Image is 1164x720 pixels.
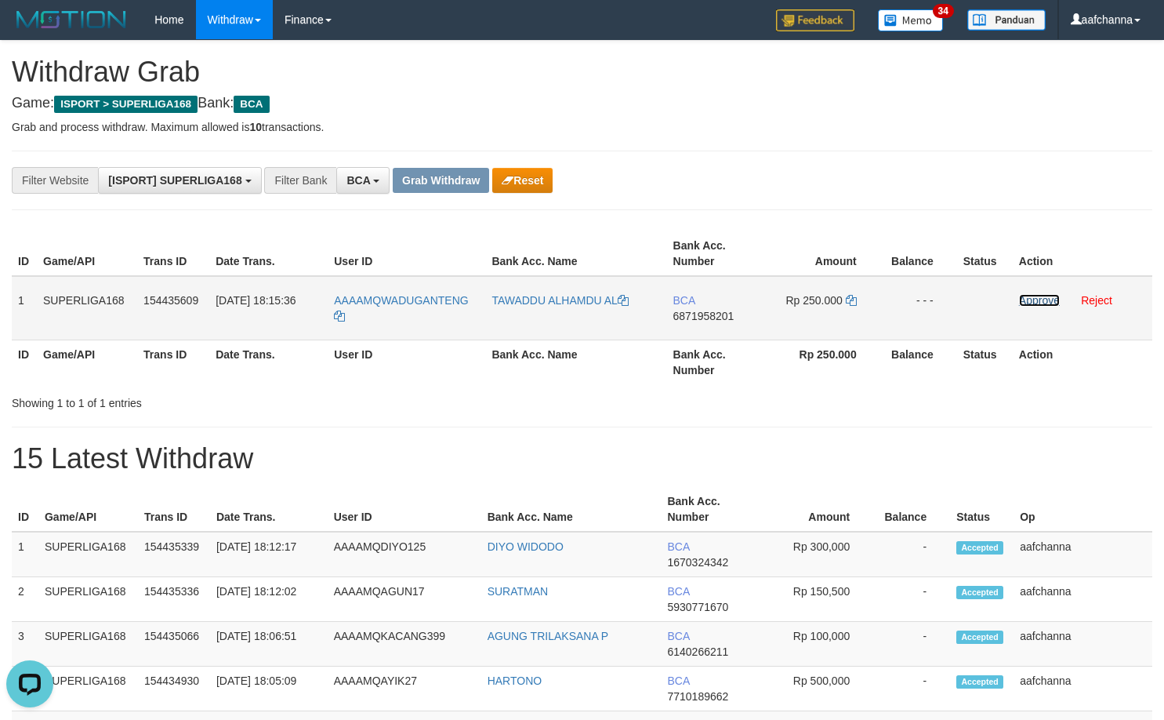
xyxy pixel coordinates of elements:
[667,645,728,658] span: Copy 6140266211 to clipboard
[878,9,944,31] img: Button%20Memo.svg
[108,174,241,187] span: [ISPORT] SUPERLIGA168
[956,586,1003,599] span: Accepted
[776,9,854,31] img: Feedback.jpg
[137,340,209,384] th: Trans ID
[334,294,468,307] span: AAAAMQWADUGANTENG
[880,340,957,384] th: Balance
[967,9,1046,31] img: panduan.png
[328,577,481,622] td: AAAAMQAGUN17
[667,340,764,384] th: Bank Acc. Number
[393,168,489,193] button: Grab Withdraw
[137,231,209,276] th: Trans ID
[234,96,269,113] span: BCA
[950,487,1014,532] th: Status
[12,96,1152,111] h4: Game: Bank:
[336,167,390,194] button: BCA
[873,667,950,711] td: -
[143,294,198,307] span: 154435609
[758,487,873,532] th: Amount
[12,231,37,276] th: ID
[138,532,210,577] td: 154435339
[1014,667,1152,711] td: aafchanna
[1014,622,1152,667] td: aafchanna
[488,540,564,553] a: DIYO WIDODO
[12,389,473,411] div: Showing 1 to 1 of 1 entries
[491,294,629,307] a: TAWADDU ALHAMDU AL
[492,168,553,193] button: Reset
[334,294,468,322] a: AAAAMQWADUGANTENG
[667,556,728,569] span: Copy 1670324342 to clipboard
[1019,294,1060,307] a: Approve
[38,487,138,532] th: Game/API
[667,601,728,613] span: Copy 5930771670 to clipboard
[485,340,666,384] th: Bank Acc. Name
[1081,294,1112,307] a: Reject
[1013,231,1152,276] th: Action
[956,541,1003,555] span: Accepted
[667,675,689,687] span: BCA
[1014,487,1152,532] th: Op
[873,487,950,532] th: Balance
[249,121,262,133] strong: 10
[488,675,542,687] a: HARTONO
[38,577,138,622] td: SUPERLIGA168
[38,667,138,711] td: SUPERLIGA168
[38,532,138,577] td: SUPERLIGA168
[210,532,328,577] td: [DATE] 18:12:17
[880,276,957,340] td: - - -
[328,231,485,276] th: User ID
[673,294,695,307] span: BCA
[12,56,1152,88] h1: Withdraw Grab
[12,532,38,577] td: 1
[661,487,758,532] th: Bank Acc. Number
[873,532,950,577] td: -
[488,585,549,598] a: SURATMAN
[264,167,336,194] div: Filter Bank
[1014,577,1152,622] td: aafchanna
[37,276,137,340] td: SUPERLIGA168
[54,96,198,113] span: ISPORT > SUPERLIGA168
[667,231,764,276] th: Bank Acc. Number
[481,487,662,532] th: Bank Acc. Name
[1013,340,1152,384] th: Action
[12,8,131,31] img: MOTION_logo.png
[933,4,954,18] span: 34
[956,631,1003,644] span: Accepted
[758,667,873,711] td: Rp 500,000
[764,340,880,384] th: Rp 250.000
[210,487,328,532] th: Date Trans.
[758,622,873,667] td: Rp 100,000
[12,487,38,532] th: ID
[210,622,328,667] td: [DATE] 18:06:51
[667,585,689,598] span: BCA
[485,231,666,276] th: Bank Acc. Name
[764,231,880,276] th: Amount
[346,174,370,187] span: BCA
[1014,532,1152,577] td: aafchanna
[328,340,485,384] th: User ID
[12,443,1152,475] h1: 15 Latest Withdraw
[12,276,37,340] td: 1
[758,577,873,622] td: Rp 150,500
[667,540,689,553] span: BCA
[873,622,950,667] td: -
[98,167,261,194] button: [ISPORT] SUPERLIGA168
[758,532,873,577] td: Rp 300,000
[957,231,1013,276] th: Status
[12,119,1152,135] p: Grab and process withdraw. Maximum allowed is transactions.
[12,622,38,667] td: 3
[328,622,481,667] td: AAAAMQKACANG399
[6,6,53,53] button: Open LiveChat chat widget
[328,487,481,532] th: User ID
[667,690,728,703] span: Copy 7710189662 to clipboard
[138,622,210,667] td: 154435066
[957,340,1013,384] th: Status
[37,340,137,384] th: Game/API
[12,577,38,622] td: 2
[12,167,98,194] div: Filter Website
[785,294,842,307] span: Rp 250.000
[673,310,734,322] span: Copy 6871958201 to clipboard
[328,532,481,577] td: AAAAMQDIYO125
[667,630,689,642] span: BCA
[138,667,210,711] td: 154434930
